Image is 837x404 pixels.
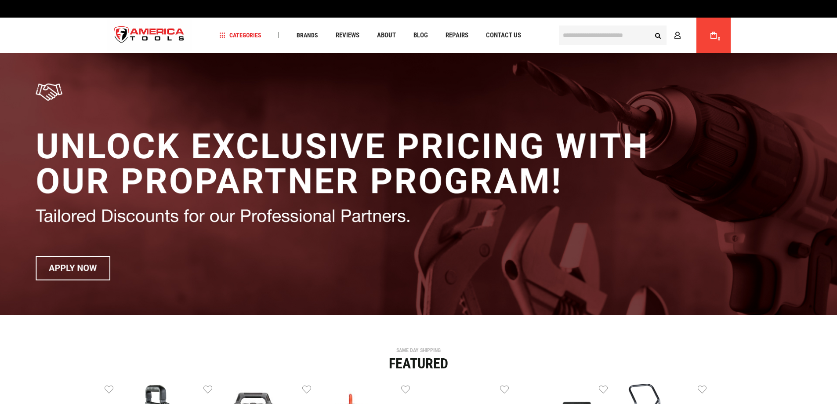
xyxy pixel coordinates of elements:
[446,32,468,39] span: Repairs
[332,29,363,41] a: Reviews
[377,32,396,39] span: About
[336,32,359,39] span: Reviews
[293,29,322,41] a: Brands
[486,32,521,39] span: Contact Us
[650,27,667,44] button: Search
[705,18,722,53] a: 0
[105,357,733,371] div: Featured
[482,29,525,41] a: Contact Us
[105,348,733,353] div: SAME DAY SHIPPING
[409,29,432,41] a: Blog
[373,29,400,41] a: About
[442,29,472,41] a: Repairs
[718,36,721,41] span: 0
[107,19,192,52] img: America Tools
[215,29,265,41] a: Categories
[413,32,428,39] span: Blog
[297,32,318,38] span: Brands
[219,32,261,38] span: Categories
[107,19,192,52] a: store logo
